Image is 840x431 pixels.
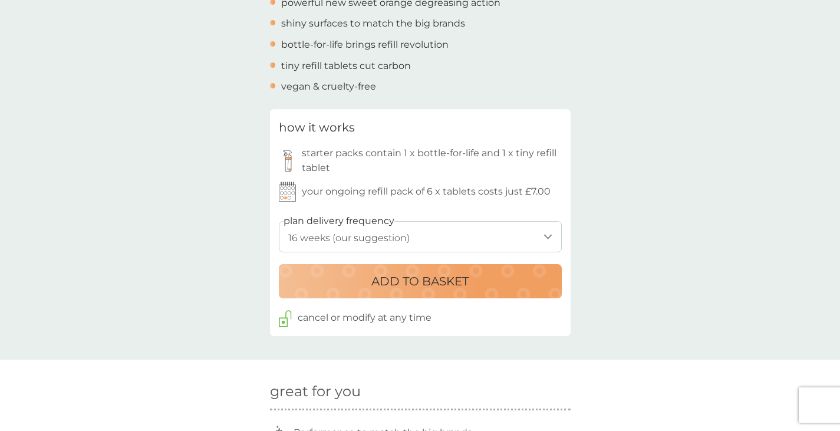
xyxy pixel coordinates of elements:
[281,58,411,74] p: tiny refill tablets cut carbon
[284,213,394,229] label: plan delivery frequency
[302,184,551,199] p: your ongoing refill pack of 6 x tablets costs just £7.00
[281,16,465,31] p: shiny surfaces to match the big brands
[281,79,376,94] p: vegan & cruelty-free
[302,146,562,176] p: starter packs contain 1 x bottle-for-life and 1 x tiny refill tablet
[279,118,355,137] h3: how it works
[270,383,571,400] h2: great for you
[279,264,562,298] button: ADD TO BASKET
[281,37,449,52] p: bottle-for-life brings refill revolution
[371,272,469,291] p: ADD TO BASKET
[298,310,431,325] p: cancel or modify at any time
